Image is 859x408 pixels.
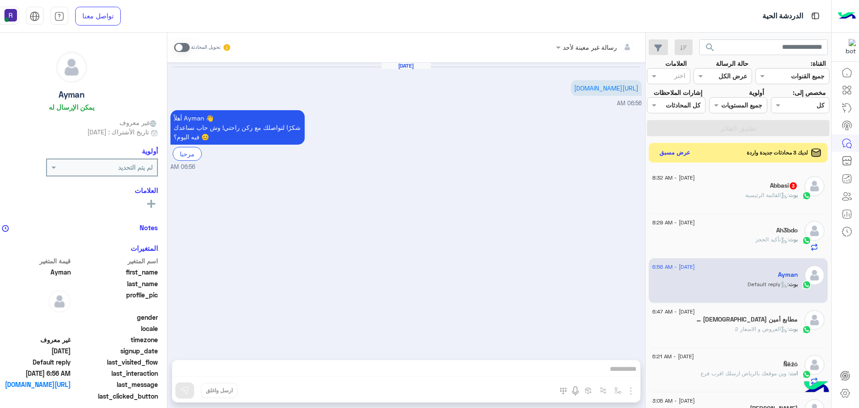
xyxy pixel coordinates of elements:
img: 322853014244696 [840,39,856,55]
span: search [705,42,715,53]
span: timezone [72,335,158,344]
div: مرحبا [173,147,202,161]
img: notes [2,225,9,232]
span: 06:56 AM [170,163,195,172]
img: WhatsApp [802,370,811,379]
p: الدردشة الحية [762,10,803,22]
h5: Ayman [59,90,85,100]
img: userImage [4,9,17,21]
img: WhatsApp [802,325,811,334]
img: defaultAdmin.png [804,355,825,375]
img: WhatsApp [802,191,811,200]
img: defaultAdmin.png [804,176,825,196]
span: gender [72,313,158,322]
img: defaultAdmin.png [56,52,87,82]
h5: Abbasi [770,182,798,189]
small: تحويل المحادثة [191,44,221,51]
span: بوت [789,326,798,332]
h6: Notes [140,223,158,232]
span: last_name [72,279,158,288]
a: تواصل معنا [75,7,121,26]
span: 06:56 AM [617,100,642,107]
label: القناة: [811,59,826,68]
span: بوت [789,192,798,198]
span: : تأكيد الحجز [755,236,789,243]
p: 8/9/2025, 6:56 AM [170,110,305,145]
span: locale [72,324,158,333]
span: [DATE] - 3:05 AM [652,397,695,405]
span: [DATE] - 6:56 AM [652,263,695,271]
span: : القائمة الرئيسية [745,192,789,198]
button: ارسل واغلق [201,383,238,398]
span: [DATE] - 8:32 AM [652,174,695,182]
img: defaultAdmin.png [804,265,825,285]
img: defaultAdmin.png [804,221,825,241]
h5: Ñĕžó [783,361,798,368]
span: وين موقعك بالرياض ارسلك اقرب فرع [701,370,790,377]
h6: يمكن الإرسال له [49,103,94,111]
span: بوت [789,236,798,243]
span: profile_pic [72,290,158,311]
h6: المتغيرات [131,244,158,252]
span: signup_date [72,346,158,356]
h5: Ayman [778,271,798,279]
h6: أولوية [142,147,158,155]
img: defaultAdmin.png [48,290,71,313]
img: tab [54,11,64,21]
span: لديك 3 محادثات جديدة واردة [747,149,808,157]
img: WhatsApp [802,280,811,289]
div: اختر [674,71,687,82]
img: Logo [838,7,856,26]
span: last_visited_flow [72,357,158,367]
span: : العروض و الاسعار 2 [735,326,789,332]
span: 3 [790,182,797,189]
span: : Default reply [748,281,789,288]
h5: Ah3bdo [776,227,798,234]
span: [DATE] - 8:29 AM [652,219,695,227]
img: tab [30,11,40,21]
span: [DATE] - 6:21 AM [652,352,694,361]
span: غير معروف [119,118,158,127]
label: حالة الرسالة [716,59,748,68]
button: search [699,39,721,59]
p: 8/9/2025, 6:56 AM [571,80,642,96]
span: انت [790,370,798,377]
label: إشارات الملاحظات [654,88,702,97]
img: defaultAdmin.png [804,310,825,330]
span: [DATE] - 6:47 AM [652,308,695,316]
h5: مطابع أمين ألإبراهيم للدعاية والإعلان [696,316,798,323]
a: tab [51,7,68,26]
label: مخصص إلى: [793,88,826,97]
span: last_clicked_button [72,391,158,401]
span: first_name [72,267,158,277]
span: اسم المتغير [72,256,158,266]
span: تاريخ الأشتراك : [DATE] [87,127,149,137]
label: العلامات [665,59,687,68]
button: تطبيق الفلاتر [647,120,829,136]
a: [URL][DOMAIN_NAME] [574,84,638,92]
img: tab [810,10,821,21]
img: WhatsApp [802,236,811,245]
span: last_interaction [72,369,158,378]
span: last_message [72,380,158,389]
h6: [DATE] [382,63,431,69]
img: hulul-logo.png [801,372,832,404]
label: أولوية [749,88,764,97]
button: عرض مسبق [655,146,694,159]
span: بوت [789,281,798,288]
